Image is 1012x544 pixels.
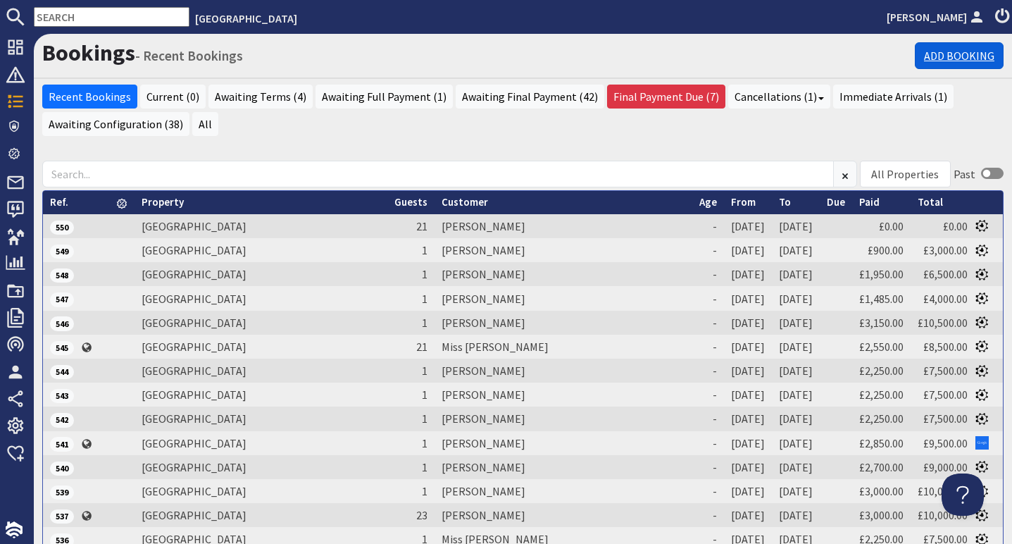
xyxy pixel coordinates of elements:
span: 537 [50,509,74,524]
td: [DATE] [772,286,820,310]
a: 537 [50,508,74,522]
a: Bookings [42,39,135,67]
a: [GEOGRAPHIC_DATA] [142,484,246,498]
a: 550 [50,219,74,233]
td: - [692,262,724,286]
td: [DATE] [772,431,820,455]
span: 546 [50,316,74,330]
iframe: Toggle Customer Support [942,474,984,516]
a: Age [699,195,717,209]
img: Referer: Walton Castle [975,316,989,329]
a: 546 [50,316,74,330]
a: [GEOGRAPHIC_DATA] [195,11,297,25]
div: Combobox [860,161,951,187]
td: [PERSON_NAME] [435,359,692,383]
input: SEARCH [34,7,189,27]
img: Referer: Walton Castle [975,412,989,426]
a: £900.00 [868,243,904,257]
a: £2,700.00 [859,460,904,474]
td: [DATE] [724,311,772,335]
a: Total [918,195,943,209]
a: Ref. [50,195,68,209]
a: £0.00 [943,219,968,233]
span: 547 [50,292,74,307]
span: 542 [50,413,74,427]
a: Customer [442,195,488,209]
a: Awaiting Terms (4) [208,85,313,109]
td: [DATE] [724,479,772,503]
td: [PERSON_NAME] [435,214,692,238]
span: 544 [50,365,74,379]
img: staytech_i_w-64f4e8e9ee0a9c174fd5317b4b171b261742d2d393467e5bdba4413f4f884c10.svg [6,521,23,538]
span: 543 [50,389,74,403]
a: Awaiting Configuration (38) [42,112,189,136]
td: [DATE] [772,335,820,359]
img: Referer: Walton Castle [975,219,989,233]
td: - [692,383,724,407]
a: Property [142,195,184,209]
a: 539 [50,484,74,498]
a: All [192,112,218,136]
td: [DATE] [724,455,772,479]
a: [GEOGRAPHIC_DATA] [142,340,246,354]
a: 547 [50,291,74,305]
span: 1 [422,316,427,330]
span: 21 [416,340,427,354]
img: Referer: Walton Castle [975,244,989,257]
a: [GEOGRAPHIC_DATA] [142,436,246,450]
a: £8,500.00 [923,340,968,354]
td: - [692,455,724,479]
td: [PERSON_NAME] [435,455,692,479]
span: 1 [422,364,427,378]
a: £1,950.00 [859,267,904,281]
a: 540 [50,460,74,474]
a: Final Payment Due (7) [607,85,725,109]
span: 1 [422,460,427,474]
td: [PERSON_NAME] [435,238,692,262]
td: - [692,214,724,238]
img: Referer: Walton Castle [975,460,989,474]
a: £2,850.00 [859,436,904,450]
td: - [692,286,724,310]
a: £1,485.00 [859,292,904,306]
a: 545 [50,340,74,354]
td: - [692,359,724,383]
span: 545 [50,341,74,355]
td: [DATE] [724,214,772,238]
span: 539 [50,486,74,500]
td: - [692,431,724,455]
a: £10,000.00 [918,484,968,498]
a: From [731,195,756,209]
td: [PERSON_NAME] [435,262,692,286]
img: Referer: Walton Castle [975,268,989,281]
td: - [692,335,724,359]
td: [PERSON_NAME] [435,479,692,503]
td: [DATE] [772,383,820,407]
span: 548 [50,268,74,283]
td: [DATE] [724,286,772,310]
a: £3,150.00 [859,316,904,330]
td: - [692,407,724,431]
span: 23 [416,508,427,522]
span: 1 [422,412,427,426]
td: [DATE] [724,407,772,431]
a: Current (0) [140,85,206,109]
a: £2,250.00 [859,364,904,378]
td: [DATE] [772,262,820,286]
a: To [779,195,791,209]
a: [GEOGRAPHIC_DATA] [142,460,246,474]
div: Past [954,166,975,183]
td: [DATE] [772,359,820,383]
td: [DATE] [772,238,820,262]
td: [PERSON_NAME] [435,503,692,527]
td: [DATE] [724,383,772,407]
a: £3,000.00 [859,484,904,498]
img: Referer: Walton Castle [975,340,989,353]
td: [PERSON_NAME] [435,407,692,431]
img: Referer: Walton Castle [975,364,989,378]
a: [GEOGRAPHIC_DATA] [142,508,246,522]
td: [PERSON_NAME] [435,286,692,310]
td: [DATE] [724,262,772,286]
a: £3,000.00 [859,508,904,522]
td: [DATE] [772,214,820,238]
